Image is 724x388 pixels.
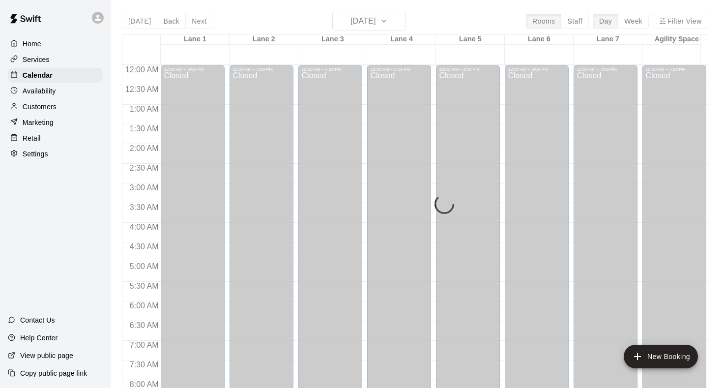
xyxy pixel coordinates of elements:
[164,67,222,72] div: 12:00 AM – 3:00 PM
[23,55,50,64] p: Services
[127,105,161,113] span: 1:00 AM
[8,36,103,51] a: Home
[127,124,161,133] span: 1:30 AM
[232,67,290,72] div: 12:00 AM – 3:00 PM
[23,149,48,159] p: Settings
[574,35,642,44] div: Lane 7
[127,321,161,329] span: 6:30 AM
[439,67,497,72] div: 12:00 AM – 3:00 PM
[370,67,428,72] div: 12:00 AM – 3:00 PM
[23,102,57,112] p: Customers
[8,115,103,130] a: Marketing
[161,35,230,44] div: Lane 1
[123,65,161,74] span: 12:00 AM
[127,282,161,290] span: 5:30 AM
[23,39,41,49] p: Home
[23,133,41,143] p: Retail
[624,345,698,368] button: add
[23,70,53,80] p: Calendar
[230,35,298,44] div: Lane 2
[436,35,505,44] div: Lane 5
[301,67,359,72] div: 12:00 AM – 3:00 PM
[367,35,436,44] div: Lane 4
[508,67,566,72] div: 12:00 AM – 3:00 PM
[8,52,103,67] a: Services
[20,333,58,343] p: Help Center
[505,35,574,44] div: Lane 6
[127,144,161,152] span: 2:00 AM
[127,360,161,369] span: 7:30 AM
[8,99,103,114] a: Customers
[577,67,635,72] div: 12:00 AM – 3:00 PM
[20,368,87,378] p: Copy public page link
[127,183,161,192] span: 3:00 AM
[642,35,711,44] div: Agility Space
[123,85,161,93] span: 12:30 AM
[127,301,161,310] span: 6:00 AM
[8,68,103,83] a: Calendar
[127,223,161,231] span: 4:00 AM
[20,315,55,325] p: Contact Us
[20,351,73,360] p: View public page
[127,242,161,251] span: 4:30 AM
[127,164,161,172] span: 2:30 AM
[127,262,161,270] span: 5:00 AM
[127,341,161,349] span: 7:00 AM
[8,131,103,146] a: Retail
[8,84,103,98] a: Availability
[23,86,56,96] p: Availability
[645,67,703,72] div: 12:00 AM – 3:00 PM
[298,35,367,44] div: Lane 3
[8,147,103,161] a: Settings
[23,118,54,127] p: Marketing
[127,203,161,211] span: 3:30 AM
